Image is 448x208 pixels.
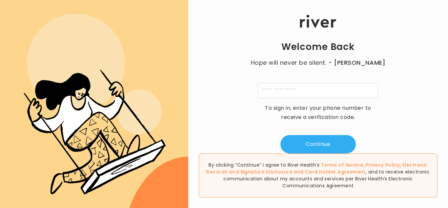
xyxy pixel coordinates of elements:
div: By clicking “Continue” I agree to River Health’s [199,153,438,197]
a: Card Holder Agreement [305,169,366,175]
p: To sign in, enter your phone number to receive a verification code. [261,104,376,122]
p: Hope will never be silent. [244,58,392,67]
span: , and to receive electronic communication about my accounts and services per River Health’s Elect... [223,169,430,189]
button: Continue [280,135,356,153]
h1: Welcome Back [281,41,355,53]
a: Privacy Policy [366,162,400,168]
a: Terms of Service [321,162,363,168]
span: , , and [206,162,427,175]
a: Electronic Records and Signature Disclosure [206,162,427,175]
span: - [PERSON_NAME] [328,58,385,67]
